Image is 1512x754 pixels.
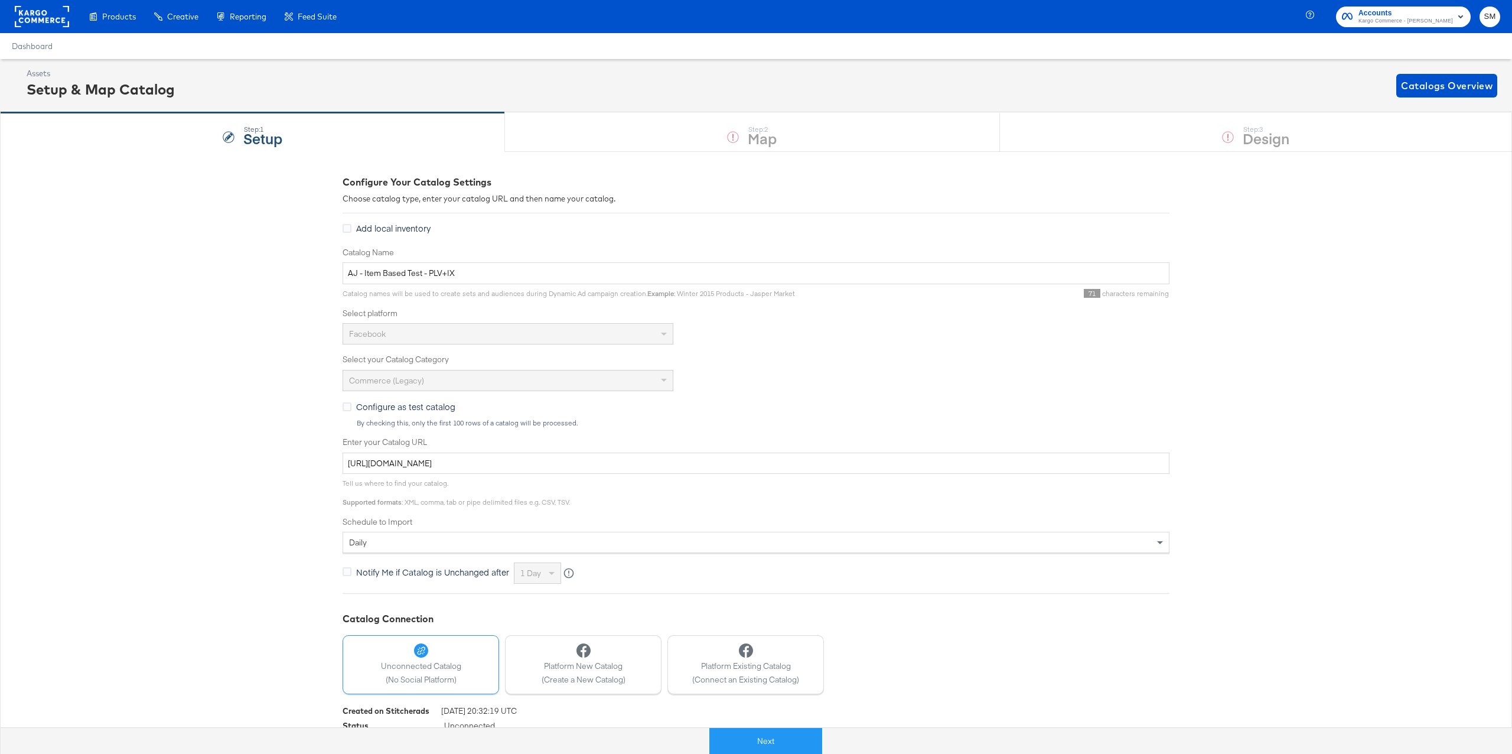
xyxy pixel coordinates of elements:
[343,635,499,694] button: Unconnected Catalog(No Social Platform)
[1084,289,1100,298] span: 71
[349,537,367,548] span: daily
[343,498,402,506] strong: Supported formats
[343,706,429,717] div: Created on Stitcherads
[692,674,799,685] span: (Connect an Existing Catalog)
[243,128,282,148] strong: Setup
[343,247,1169,258] label: Catalog Name
[349,375,424,386] span: Commerce (Legacy)
[343,516,1169,528] label: Schedule to Import
[1336,6,1471,27] button: AccountsKargo Commerce - [PERSON_NAME]
[1396,74,1497,97] button: Catalogs Overview
[356,419,1169,427] div: By checking this, only the first 100 rows of a catalog will be processed.
[381,661,461,672] span: Unconnected Catalog
[795,289,1169,298] div: characters remaining
[12,41,53,51] a: Dashboard
[343,437,1169,448] label: Enter your Catalog URL
[356,401,455,412] span: Configure as test catalog
[343,354,1169,365] label: Select your Catalog Category
[343,453,1169,474] input: Enter Catalog URL, e.g. http://www.example.com/products.xml
[343,193,1169,204] div: Choose catalog type, enter your catalog URL and then name your catalog.
[667,635,824,694] button: Platform Existing Catalog(Connect an Existing Catalog)
[102,12,136,21] span: Products
[441,706,517,720] span: [DATE] 20:32:19 UTC
[692,661,799,672] span: Platform Existing Catalog
[349,329,386,339] span: Facebook
[343,612,1169,626] div: Catalog Connection
[167,12,198,21] span: Creative
[1484,10,1495,24] span: SM
[343,308,1169,319] label: Select platform
[381,674,461,685] span: (No Social Platform)
[343,175,1169,189] div: Configure Your Catalog Settings
[542,661,625,672] span: Platform New Catalog
[542,674,625,685] span: (Create a New Catalog)
[243,125,282,134] div: Step: 1
[298,12,337,21] span: Feed Suite
[647,289,674,298] strong: Example
[356,566,509,578] span: Notify Me if Catalog is Unchanged after
[520,568,541,578] span: 1 day
[27,68,175,79] div: Assets
[27,79,175,99] div: Setup & Map Catalog
[343,262,1169,284] input: Name your catalog e.g. My Dynamic Product Catalog
[230,12,266,21] span: Reporting
[356,222,431,234] span: Add local inventory
[1358,7,1453,19] span: Accounts
[343,289,795,298] span: Catalog names will be used to create sets and audiences during Dynamic Ad campaign creation. : Wi...
[1358,17,1453,26] span: Kargo Commerce - [PERSON_NAME]
[505,635,661,694] button: Platform New Catalog(Create a New Catalog)
[343,479,570,506] span: Tell us where to find your catalog. : XML, comma, tab or pipe delimited files e.g. CSV, TSV.
[1401,77,1493,94] span: Catalogs Overview
[1480,6,1500,27] button: SM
